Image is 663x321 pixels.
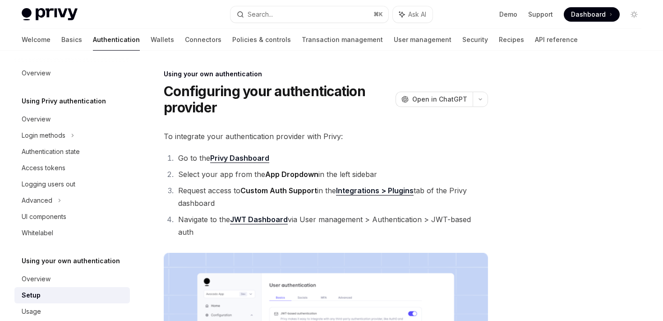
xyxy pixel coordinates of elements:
[535,29,578,51] a: API reference
[302,29,383,51] a: Transaction management
[151,29,174,51] a: Wallets
[22,163,65,173] div: Access tokens
[175,213,488,238] li: Navigate to the via User management > Authentication > JWT-based auth
[22,195,52,206] div: Advanced
[230,6,388,23] button: Search...⌘K
[22,179,75,190] div: Logging users out
[14,209,130,225] a: UI components
[210,154,269,163] a: Privy Dashboard
[22,96,106,107] h5: Using Privy authentication
[14,176,130,192] a: Logging users out
[175,184,488,209] li: Request access to in the tab of the Privy dashboard
[14,160,130,176] a: Access tokens
[14,225,130,241] a: Whitelabel
[22,211,66,222] div: UI components
[248,9,273,20] div: Search...
[393,6,433,23] button: Ask AI
[22,274,51,284] div: Overview
[14,111,130,127] a: Overview
[22,290,41,301] div: Setup
[185,29,221,51] a: Connectors
[564,7,620,22] a: Dashboard
[412,95,467,104] span: Open in ChatGPT
[499,29,524,51] a: Recipes
[14,271,130,287] a: Overview
[22,256,120,266] h5: Using your own authentication
[164,83,392,116] h1: Configuring your authentication provider
[396,92,473,107] button: Open in ChatGPT
[22,130,65,141] div: Login methods
[175,152,488,164] li: Go to the
[164,130,488,143] span: To integrate your authentication provider with Privy:
[22,29,51,51] a: Welcome
[499,10,517,19] a: Demo
[528,10,553,19] a: Support
[240,186,317,195] strong: Custom Auth Support
[373,11,383,18] span: ⌘ K
[265,170,318,179] strong: App Dropdown
[14,144,130,160] a: Authentication state
[210,154,269,163] strong: Privy Dashboard
[22,146,80,157] div: Authentication state
[93,29,140,51] a: Authentication
[408,10,426,19] span: Ask AI
[22,228,53,238] div: Whitelabel
[627,7,641,22] button: Toggle dark mode
[22,114,51,125] div: Overview
[22,306,41,317] div: Usage
[14,65,130,81] a: Overview
[571,10,606,19] span: Dashboard
[232,29,291,51] a: Policies & controls
[175,168,488,181] li: Select your app from the in the left sidebar
[22,8,78,21] img: light logo
[230,215,288,224] a: JWT Dashboard
[14,303,130,320] a: Usage
[336,186,414,195] a: Integrations > Plugins
[14,287,130,303] a: Setup
[164,70,488,79] div: Using your own authentication
[462,29,488,51] a: Security
[61,29,82,51] a: Basics
[394,29,451,51] a: User management
[22,68,51,79] div: Overview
